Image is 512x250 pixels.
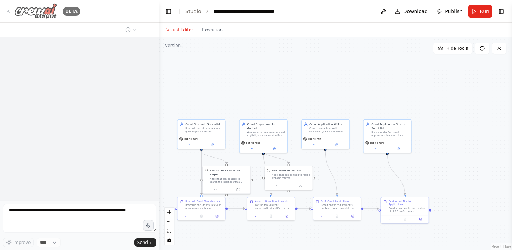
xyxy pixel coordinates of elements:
[346,214,359,218] button: Open in side panel
[414,217,427,222] button: Open in side panel
[468,5,492,18] button: Run
[321,200,349,203] div: Draft Grant Applications
[389,207,426,213] div: Conduct comprehensive review of all 20 drafted grant applications to ensure they meet requirement...
[324,151,339,195] g: Edge from a3962ffc-d5ee-4bcb-8561-f56e6884491c to 9423c6e2-8e7e-4932-80f9-d4da2d2a89f9
[177,197,225,220] div: Research Grant OpportunitiesResearch and identify relevant grant opportunities for {KAILASA Taiwa...
[255,203,293,209] div: For the top 20 grant opportunities identified in the research phase, conduct detailed analysis of...
[247,197,295,220] div: Analyze Grant RequirementsFor the top 20 grant opportunities identified in the research phase, co...
[247,131,285,137] div: Analyze grant requirements and eligibility criteria for identified opportunities, extracting key ...
[142,26,154,34] button: Start a new chat
[246,141,260,144] span: gpt-4o-mini
[202,143,224,147] button: Open in side panel
[301,119,350,149] div: Grant Application WriterCreate compelling, well-structured grant applications that effectively co...
[165,226,174,235] button: fit view
[185,127,223,133] div: Research and identify relevant grant opportunities for {organization_type} organizations working ...
[433,43,472,54] button: Hide Tools
[165,208,174,217] button: zoom in
[202,166,251,194] div: SerperDevToolSearch the internet with SerperA tool that can be used to search the internet with a...
[165,235,174,245] button: toggle interactivity
[392,5,431,18] button: Download
[185,8,293,15] nav: breadcrumb
[370,141,384,144] span: gpt-4o-mini
[185,122,223,126] div: Grant Research Specialist
[143,220,154,231] button: Click to speak your automation idea
[313,197,361,220] div: Draft Grant ApplicationsBased on the requirements analysis, create complete grant applications fo...
[228,207,245,211] g: Edge from 4abe9787-8809-420a-a4ab-84b9632f0a3d to 79ca23b5-dc2d-4b82-854a-b150d748bb58
[326,143,348,147] button: Open in side panel
[210,214,224,218] button: Open in side panel
[122,26,139,34] button: Switch to previous chat
[309,127,347,133] div: Create compelling, well-structured grant applications that effectively communicate the organizati...
[165,43,183,48] div: Version 1
[185,9,201,14] a: Studio
[164,6,174,16] button: Hide left sidebar
[247,122,285,130] div: Grant Requirements Analyst
[255,200,288,203] div: Analyze Grant Requirements
[184,138,198,141] span: gpt-4o-mini
[298,207,311,211] g: Edge from 79ca23b5-dc2d-4b82-854a-b150d748bb58 to 9423c6e2-8e7e-4932-80f9-d4da2d2a89f9
[63,7,80,16] div: BETA
[265,166,313,190] div: ScrapeWebsiteToolRead website contentA tool that can be used to read a website content.
[199,151,203,195] g: Edge from d05a73a8-18ea-413d-a398-6dbc0661e900 to 4abe9787-8809-420a-a4ab-84b9632f0a3d
[177,119,225,149] div: Grant Research SpecialistResearch and identify relevant grant opportunities for {organization_typ...
[289,183,311,188] button: Open in side panel
[261,151,273,195] g: Edge from 9f635a4d-cd41-4218-b208-b58c53e12050 to 79ca23b5-dc2d-4b82-854a-b150d748bb58
[389,200,426,206] div: Review and Finalize Applications
[496,6,506,16] button: Show right sidebar
[263,214,279,218] button: No output available
[403,8,428,15] span: Download
[264,147,286,151] button: Open in side panel
[272,173,310,179] div: A tool that can be used to read a website content.
[363,119,411,153] div: Grant Application Review SpecialistReview and refine grant applications to ensure they meet all r...
[433,5,465,18] button: Publish
[165,208,174,245] div: React Flow controls
[193,214,209,218] button: No output available
[227,187,249,192] button: Open in side panel
[363,207,379,211] g: Edge from 9423c6e2-8e7e-4932-80f9-d4da2d2a89f9 to e5bcd55c-0daa-4a6a-9493-427e6ed8b81a
[446,46,468,51] span: Hide Tools
[13,240,31,245] span: Improve
[197,26,227,34] button: Execution
[134,238,156,247] button: Send
[199,151,229,164] g: Edge from d05a73a8-18ea-413d-a398-6dbc0661e900 to 05fdd095-bcc2-422d-a0ff-859ff9667554
[308,138,322,141] span: gpt-4o-mini
[280,214,293,218] button: Open in side panel
[329,214,345,218] button: No output available
[162,26,197,34] button: Visual Editor
[388,147,410,151] button: Open in side panel
[210,177,248,183] div: A tool that can be used to search the internet with a search_query. Supports different search typ...
[3,238,34,247] button: Improve
[239,119,288,153] div: Grant Requirements AnalystAnalyze grant requirements and eligibility criteria for identified oppo...
[309,122,347,126] div: Grant Application Writer
[380,197,429,224] div: Review and Finalize ApplicationsConduct comprehensive review of all 20 drafted grant applications...
[165,217,174,226] button: zoom out
[397,217,413,222] button: No output available
[371,122,409,130] div: Grant Application Review Specialist
[272,169,301,172] div: Read website content
[267,169,270,172] img: ScrapeWebsiteTool
[480,8,489,15] span: Run
[321,203,359,209] div: Based on the requirements analysis, create complete grant applications for all top 20 opportuniti...
[185,200,220,203] div: Research Grant Opportunities
[371,131,409,137] div: Review and refine grant applications to ensure they meet all requirements, are error-free, and pr...
[137,240,148,245] span: Send
[185,203,223,209] div: Research and identify relevant grant opportunities for {KAILASA Taiwan as a NGO} organizations wo...
[445,8,463,15] span: Publish
[385,155,407,195] g: Edge from c9722ecc-49d0-4934-8e6f-27cc8b9c3412 to e5bcd55c-0daa-4a6a-9493-427e6ed8b81a
[492,245,511,249] a: React Flow attribution
[261,151,290,164] g: Edge from 9f635a4d-cd41-4218-b208-b58c53e12050 to f119a96d-f702-4c12-b5a7-701e9290e2e7
[14,3,57,19] img: Logo
[210,169,248,176] div: Search the internet with Serper
[205,169,208,172] img: SerperDevTool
